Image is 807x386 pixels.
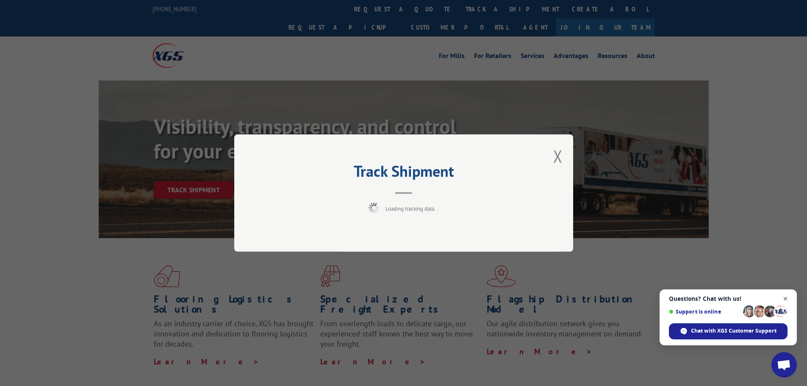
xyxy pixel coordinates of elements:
span: Questions? Chat with us! [669,295,788,302]
span: Close chat [780,294,791,304]
img: xgs-loading [369,203,379,213]
span: Loading tracking data... [385,205,439,212]
span: Chat with XGS Customer Support [691,327,776,335]
button: Close modal [553,145,563,167]
h2: Track Shipment [277,165,531,181]
div: Open chat [771,352,797,378]
div: Chat with XGS Customer Support [669,323,788,339]
span: Support is online [669,308,740,315]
